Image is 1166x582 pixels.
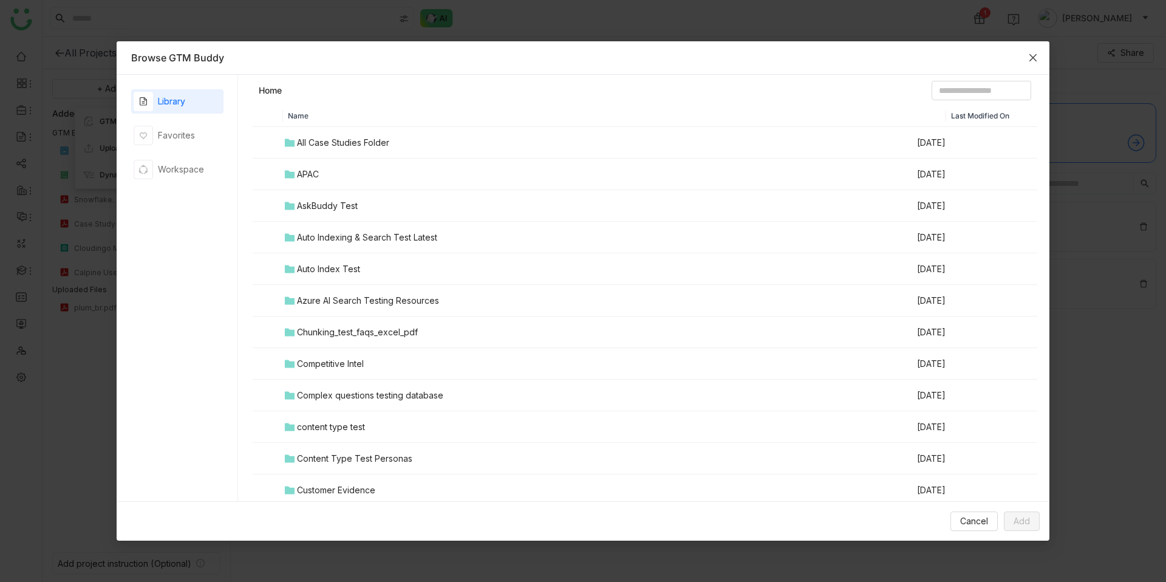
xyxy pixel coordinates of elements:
div: content type test [297,420,365,434]
div: APAC [297,168,319,181]
a: Home [259,84,282,97]
td: [DATE] [916,285,1007,317]
td: [DATE] [916,348,1007,380]
button: Close [1017,41,1049,74]
td: [DATE] [916,190,1007,222]
th: Last Modified On [946,105,1037,127]
div: Favorites [158,129,195,142]
div: All Case Studies Folder [297,136,389,149]
div: Content Type Test Personas [297,452,412,465]
th: Name [283,105,946,127]
div: Azure AI Search Testing Resources [297,294,439,307]
td: [DATE] [916,411,1007,443]
td: [DATE] [916,474,1007,506]
div: Chunking_test_faqs_excel_pdf [297,326,418,339]
div: Auto Index Test [297,262,360,276]
span: Cancel [960,515,988,528]
td: [DATE] [916,159,1007,190]
div: Competitive Intel [297,357,364,371]
td: [DATE] [916,253,1007,285]
button: Cancel [950,512,998,531]
td: [DATE] [916,317,1007,348]
td: [DATE] [916,443,1007,474]
td: [DATE] [916,222,1007,253]
td: [DATE] [916,127,1007,159]
div: Customer Evidence [297,484,375,497]
div: Library [158,95,185,108]
td: [DATE] [916,380,1007,411]
div: AskBuddy Test [297,199,358,213]
button: Add [1004,512,1040,531]
div: Auto Indexing & Search Test Latest [297,231,437,244]
div: Complex questions testing database [297,389,443,402]
div: Workspace [158,163,204,176]
div: Browse GTM Buddy [131,51,1035,64]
